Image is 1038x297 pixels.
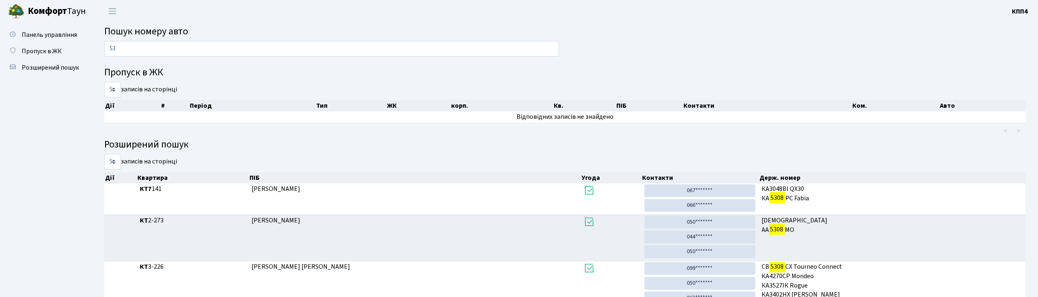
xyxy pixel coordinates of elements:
th: Період [189,100,315,111]
span: [PERSON_NAME] [252,184,301,193]
span: Пошук номеру авто [104,24,188,39]
th: # [160,100,189,111]
span: [DEMOGRAPHIC_DATA] AA MO [762,216,1022,235]
th: ЖК [386,100,450,111]
h4: Пропуск в ЖК [104,67,1026,79]
b: Комфорт [28,5,67,18]
span: Пропуск в ЖК [22,47,62,56]
span: Розширений пошук [22,63,79,72]
th: Тип [315,100,386,111]
span: Панель управління [22,30,77,39]
th: Контакти [683,100,852,111]
a: Панель управління [4,27,86,43]
th: Авто [939,100,1026,111]
th: Кв. [553,100,616,111]
th: Дії [104,100,160,111]
span: [PERSON_NAME] [252,216,301,225]
a: КПП4 [1012,7,1028,16]
mark: 5308 [770,192,785,204]
mark: 5308 [770,261,785,272]
mark: 5308 [769,224,785,235]
span: Таун [28,5,86,18]
th: Угода [581,172,642,184]
img: logo.png [8,3,25,20]
label: записів на сторінці [104,154,177,170]
select: записів на сторінці [104,154,121,170]
b: КТ [140,262,148,271]
span: 2-273 [140,216,245,225]
th: ПІБ [249,172,581,184]
th: корп. [450,100,553,111]
b: КТ7 [140,184,152,193]
b: КТ [140,216,148,225]
h4: Розширений пошук [104,139,1026,151]
th: Контакти [641,172,759,184]
th: Дії [104,172,137,184]
th: ПІБ [616,100,683,111]
span: 141 [140,184,245,194]
button: Переключити навігацію [102,5,123,18]
a: Розширений пошук [4,59,86,76]
th: Квартира [137,172,249,184]
label: записів на сторінці [104,82,177,97]
span: КА3048ВІ QX30 КА РС Fabia [762,184,1022,203]
select: записів на сторінці [104,82,121,97]
input: Пошук [104,41,559,57]
span: [PERSON_NAME] [PERSON_NAME] [252,262,350,271]
th: Ком. [852,100,939,111]
td: Відповідних записів не знайдено [104,111,1026,122]
a: Пропуск в ЖК [4,43,86,59]
th: Держ. номер [759,172,1026,184]
span: 3-226 [140,262,245,272]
